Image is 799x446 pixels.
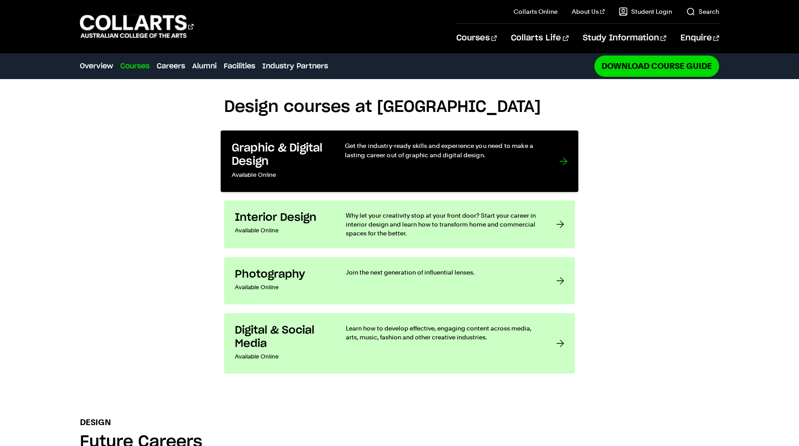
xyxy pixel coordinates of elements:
[572,7,605,16] a: About Us
[346,211,538,238] p: Why let your creativity stop at your front door? Start your career in interior design and learn h...
[235,211,328,224] h3: Interior Design
[232,168,327,181] p: Available Online
[262,61,328,72] a: Industry Partners
[680,24,719,53] a: Enquire
[235,281,328,294] p: Available Online
[224,257,575,304] a: Photography Available Online Join the next generation of influential lenses.
[583,24,666,53] a: Study Information
[345,141,542,159] p: Get the industry-ready skills and experience you need to make a lasting career out of graphic and...
[686,7,719,16] a: Search
[511,24,568,53] a: Collarts Life
[235,350,328,363] p: Available Online
[120,61,150,72] a: Courses
[235,224,328,237] p: Available Online
[224,200,575,248] a: Interior Design Available Online Why let your creativity stop at your front door? Start your care...
[235,324,328,350] h3: Digital & Social Media
[80,61,113,72] a: Overview
[224,97,575,117] h2: Design courses at [GEOGRAPHIC_DATA]
[232,141,327,168] h3: Graphic & Digital Design
[221,130,578,192] a: Graphic & Digital Design Available Online Get the industry-ready skills and experience you need t...
[235,268,328,281] h3: Photography
[157,61,185,72] a: Careers
[224,313,575,374] a: Digital & Social Media Available Online Learn how to develop effective, engaging content across m...
[346,324,538,342] p: Learn how to develop effective, engaging content across media, arts, music, fashion and other cre...
[192,61,217,72] a: Alumni
[456,24,497,53] a: Courses
[594,56,719,76] a: Download Course Guide
[619,7,672,16] a: Student Login
[80,14,194,39] div: Go to homepage
[346,268,538,277] p: Join the next generation of influential lenses.
[514,7,558,16] a: Collarts Online
[224,61,255,72] a: Facilities
[80,416,111,429] p: Design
